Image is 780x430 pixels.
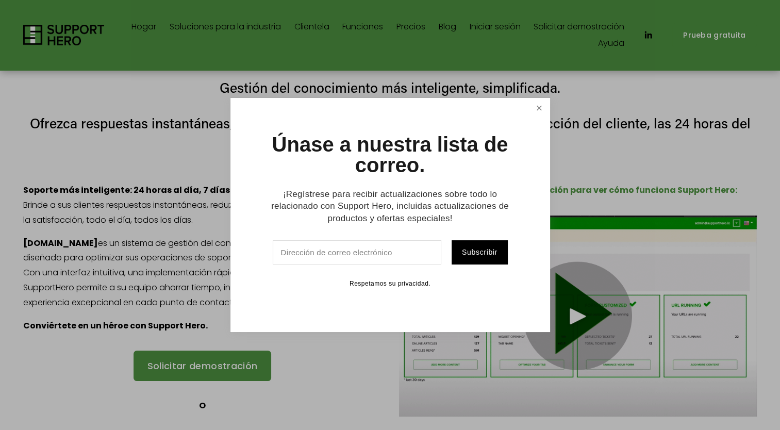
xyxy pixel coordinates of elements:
[452,240,508,264] button: Subscribir
[267,134,514,175] h1: Únase a nuestra lista de correo.
[273,240,441,264] input: Dirección de correo electrónico
[530,100,548,118] a: Cerrar
[462,248,497,256] span: Subscribir
[267,188,514,225] p: ¡Regístrese para recibir actualizaciones sobre todo lo relacionado con Support Hero, incluidas ac...
[267,280,514,288] p: Respetamos su privacidad.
